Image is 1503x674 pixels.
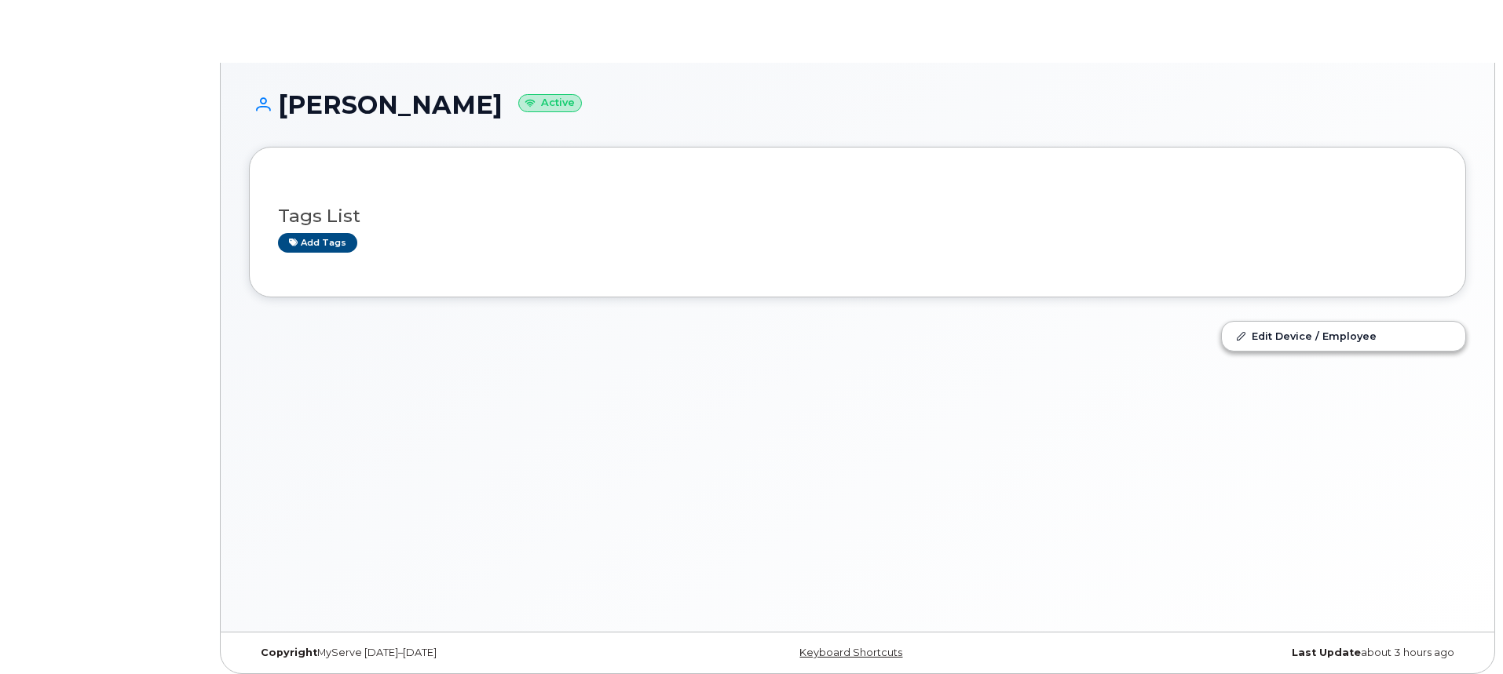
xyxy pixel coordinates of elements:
h1: [PERSON_NAME] [249,91,1466,118]
a: Add tags [278,233,357,253]
strong: Copyright [261,647,317,658]
a: Keyboard Shortcuts [799,647,902,658]
div: about 3 hours ago [1060,647,1466,659]
strong: Last Update [1292,647,1361,658]
small: Active [518,94,582,112]
div: MyServe [DATE]–[DATE] [249,647,655,659]
h3: Tags List [278,206,1437,226]
a: Edit Device / Employee [1222,322,1465,350]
